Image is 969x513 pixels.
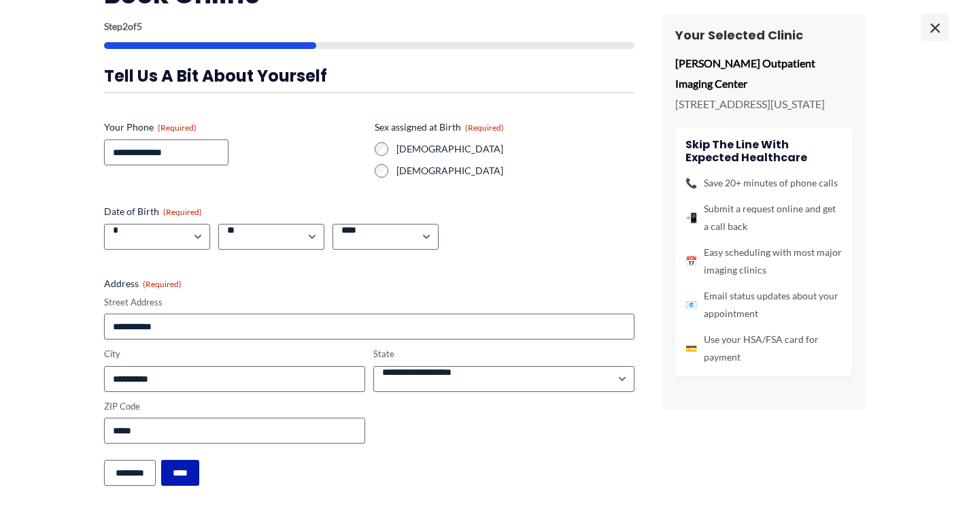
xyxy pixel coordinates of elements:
label: [DEMOGRAPHIC_DATA] [396,142,634,156]
span: 📅 [685,252,697,270]
span: 5 [137,20,142,32]
label: [DEMOGRAPHIC_DATA] [396,164,634,178]
li: Save 20+ minutes of phone calls [685,174,842,192]
span: 📧 [685,296,697,314]
label: ZIP Code [104,400,365,413]
p: [PERSON_NAME] Outpatient Imaging Center [675,53,852,93]
legend: Sex assigned at Birth [375,120,504,134]
span: 📞 [685,174,697,192]
span: 💳 [685,340,697,357]
li: Use your HSA/FSA card for payment [685,331,842,366]
legend: Date of Birth [104,205,202,218]
span: 2 [122,20,128,32]
h3: Your Selected Clinic [675,27,852,43]
label: Street Address [104,296,634,309]
p: [STREET_ADDRESS][US_STATE] [675,94,852,114]
h3: Tell us a bit about yourself [104,65,634,86]
span: (Required) [158,122,197,133]
label: State [373,348,634,361]
legend: Address [104,277,182,291]
span: (Required) [163,207,202,217]
span: 📲 [685,209,697,227]
span: (Required) [465,122,504,133]
label: Your Phone [104,120,364,134]
h4: Skip the line with Expected Healthcare [685,138,842,164]
li: Email status updates about your appointment [685,287,842,322]
li: Submit a request online and get a call back [685,200,842,235]
label: City [104,348,365,361]
p: Step of [104,22,634,31]
span: × [921,14,949,41]
span: (Required) [143,279,182,289]
li: Easy scheduling with most major imaging clinics [685,244,842,279]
